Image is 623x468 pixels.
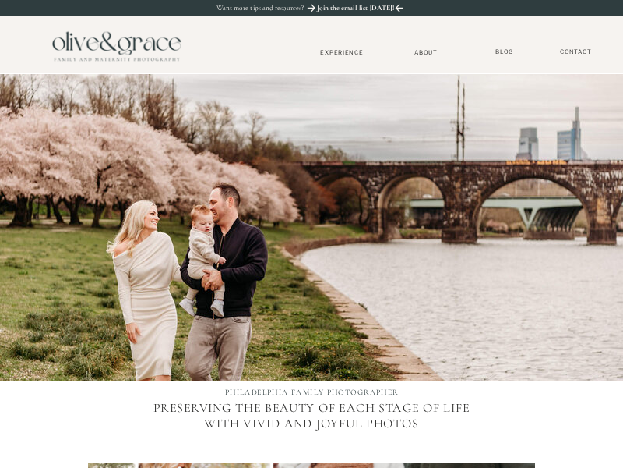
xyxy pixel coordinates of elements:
a: Join the email list [DATE]! [315,4,396,16]
a: About [410,48,442,55]
p: Preserving the beauty of each stage of life with vivid and joyful photos [145,401,478,466]
a: BLOG [491,48,517,55]
p: Want more tips and resources? [216,4,326,12]
h1: PHILADELPHIA FAMILY PHOTOGRAPHER [201,387,423,399]
a: Experience [308,48,376,55]
a: Contact [555,48,597,55]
